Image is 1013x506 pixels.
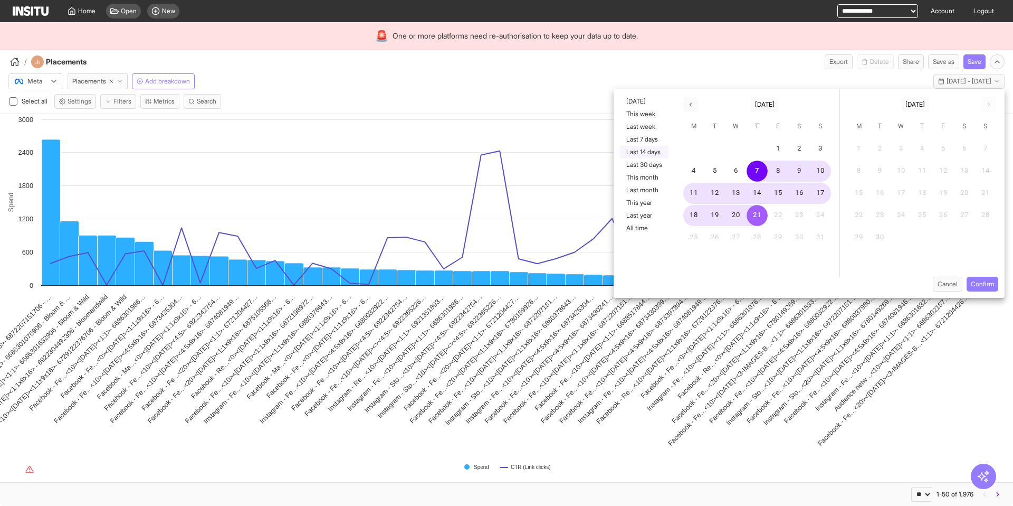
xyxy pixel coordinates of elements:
[72,77,106,86] span: Placements
[68,73,128,89] button: Placements
[483,293,615,425] tspan: Facebook - Fe…
[683,205,704,226] button: 18
[444,293,577,427] tspan: Instagram - Sto…
[849,116,868,137] span: Monday
[630,293,727,390] tspan: <10><[DATE]>
[683,161,704,182] button: 4
[184,94,221,109] button: Search
[30,282,33,289] text: 0
[512,293,577,358] tspan: <1:1x9x16>
[662,293,727,358] tspan: <1:1x9x16>
[225,293,297,364] tspan: <0><[DATE]>
[145,77,190,86] span: Add breakdown
[381,293,465,377] tspan: <10><[DATE]>
[408,293,540,425] tspan: Facebook - Fe…
[27,293,128,394] tspan: <1:1x9x16>
[644,293,709,358] tspan: <4:5x9x16>
[768,138,789,160] button: 1
[704,161,725,182] button: 5
[900,293,952,345] tspan: <1:1>
[912,293,952,333] tspan: - 6686302157…
[810,138,831,160] button: 3
[176,293,241,358] tspan: <4:5x9x16>
[346,293,465,413] tspan: Instagram - Fe…
[947,77,991,86] span: [DATE] - [DATE]
[474,464,489,470] text: Spend
[620,133,668,146] button: Last 7 days
[78,7,95,15] span: Home
[745,293,877,425] tspan: Facebook - Fe…
[184,293,316,425] tspan: Facebook - Fe…
[406,293,446,333] tspan: - 6921351893…
[704,205,725,226] button: 19
[181,293,278,390] tspan: <20><[DATE]>
[469,293,521,345] tspan: <1:1>
[748,116,767,137] span: Thursday
[1,293,53,345] tspan: - 6872207151706 - …
[18,182,33,190] text: 1800
[213,293,278,358] tspan: <1:1x9x16>
[781,293,821,333] tspan: - 6686301533…
[393,31,638,41] span: One or more platforms need re-authorisation to keep your data up to date.
[538,293,578,333] tspan: - 6880378643…
[437,293,521,377] tspan: <20><[DATE]>
[712,293,764,345] tspan: <1:1>
[955,116,974,137] span: Saturday
[780,293,877,390] tspan: <10><[DATE]>
[576,293,708,425] tspan: Instagram - Fe…
[145,293,185,333] tspan: - 6873425304…
[830,293,895,358] tspan: <1:1x9x16>
[789,161,810,182] button: 9
[197,97,216,106] span: Search
[362,293,483,414] tspan: Instagram - Sto…
[237,293,334,390] tspan: <10><[DATE]>
[898,54,924,69] button: Share
[789,183,810,204] button: 16
[94,293,166,364] tspan: <0><[DATE]>
[818,293,858,333] tspan: - 6872207151…
[463,293,503,333] tspan: - 6922365226…
[95,293,203,401] tspan: Facebook - Ma…
[475,293,540,358] tspan: <1:1x9x16>
[881,293,933,345] tspan: <1:1>
[8,55,27,68] button: /
[238,293,278,333] tspan: - 6875105568…
[762,293,895,427] tspan: Instagram - Sto…
[704,183,725,204] button: 12
[919,293,971,345] tspan: <1:1>
[933,74,1005,89] button: [DATE] - [DATE]
[832,293,952,413] tspan: Audience netw…
[666,293,820,447] tspan: Facebook - Fe…
[258,293,390,425] tspan: Instagram - Fe…
[569,293,652,377] tspan: <10><[DATE]>
[432,293,484,345] tspan: <4:5>
[684,116,703,137] span: Monday
[444,293,540,390] tspan: <20><[DATE]>
[747,183,768,204] button: 14
[202,293,333,425] tspan: Instagram - Fe…
[425,293,465,333] tspan: - 6686301986…
[762,293,802,333] tspan: - 6780149269…
[22,248,33,256] text: 600
[768,183,789,204] button: 15
[558,293,690,425] tspan: Facebook - Fe…
[269,293,334,358] tspan: <1:1x9x16>
[350,293,390,333] tspan: - 6880032922…
[13,6,49,16] img: Logo
[816,293,970,447] tspan: Facebook - Fe…
[762,293,858,390] tspan: <10><[DATE]>
[595,293,727,426] tspan: Facebook - Re…
[189,293,297,400] tspan: Facebook - Re…
[790,116,809,137] span: Saturday
[481,293,578,390] tspan: <10><[DATE]>
[967,277,998,292] button: Confirm
[789,138,810,160] button: 2
[402,293,521,413] tspan: Facebook - Fe…
[102,293,222,413] tspan: Facebook - Fe…
[413,293,502,382] tspan: <10><[DATE]>
[550,293,615,358] tspan: <4:5x9x16>
[705,116,724,137] span: Tuesday
[963,54,986,69] button: Save
[755,100,775,109] span: [DATE]
[620,120,668,133] button: Last week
